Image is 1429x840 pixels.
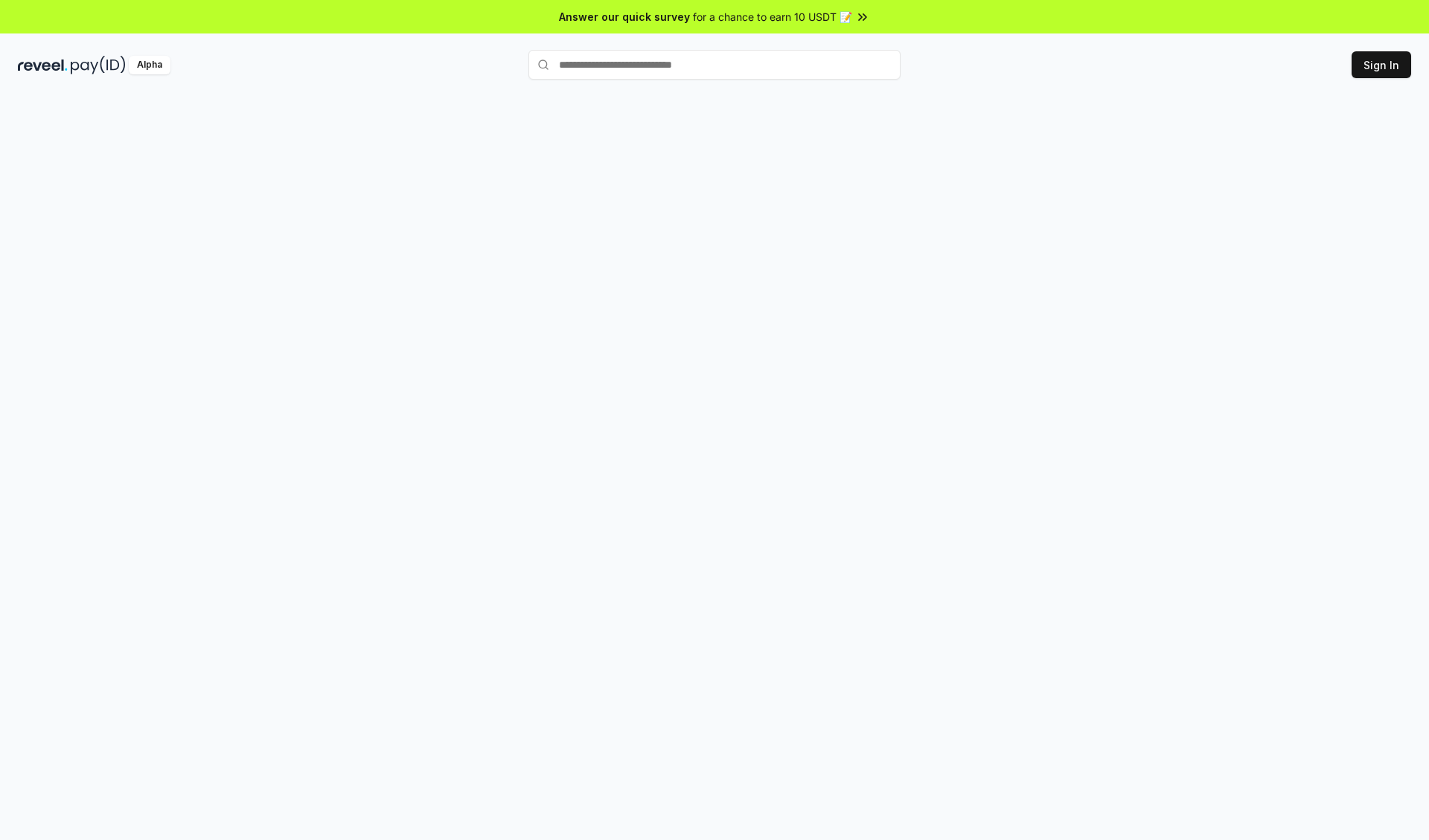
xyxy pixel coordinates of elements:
img: reveel_dark [18,56,68,74]
span: Answer our quick survey [559,9,690,25]
div: Alpha [129,56,170,74]
span: for a chance to earn 10 USDT 📝 [693,9,852,25]
button: Sign In [1352,51,1411,78]
img: pay_id [71,56,126,74]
